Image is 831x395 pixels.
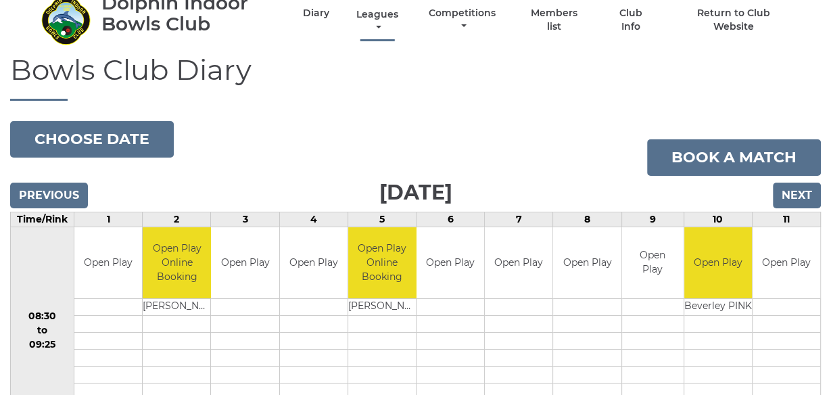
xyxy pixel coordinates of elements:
[676,7,790,33] a: Return to Club Website
[426,7,500,33] a: Competitions
[417,227,484,298] td: Open Play
[684,298,752,315] td: Beverley PINK
[609,7,653,33] a: Club Info
[348,227,417,298] td: Open Play Online Booking
[523,7,585,33] a: Members list
[11,212,74,227] td: Time/Rink
[553,212,621,227] td: 8
[279,212,348,227] td: 4
[10,54,821,101] h1: Bowls Club Diary
[143,212,211,227] td: 2
[753,227,820,298] td: Open Play
[752,212,820,227] td: 11
[211,212,279,227] td: 3
[773,183,821,208] input: Next
[485,212,553,227] td: 7
[622,227,684,298] td: Open Play
[348,212,416,227] td: 5
[10,183,88,208] input: Previous
[684,227,752,298] td: Open Play
[280,227,348,298] td: Open Play
[74,212,142,227] td: 1
[416,212,484,227] td: 6
[303,7,329,20] a: Diary
[143,227,211,298] td: Open Play Online Booking
[553,227,621,298] td: Open Play
[647,139,821,176] a: Book a match
[348,298,417,315] td: [PERSON_NAME]
[621,212,684,227] td: 9
[353,8,402,34] a: Leagues
[485,227,552,298] td: Open Play
[143,298,211,315] td: [PERSON_NAME]
[74,227,142,298] td: Open Play
[684,212,752,227] td: 10
[10,121,174,158] button: Choose date
[211,227,279,298] td: Open Play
